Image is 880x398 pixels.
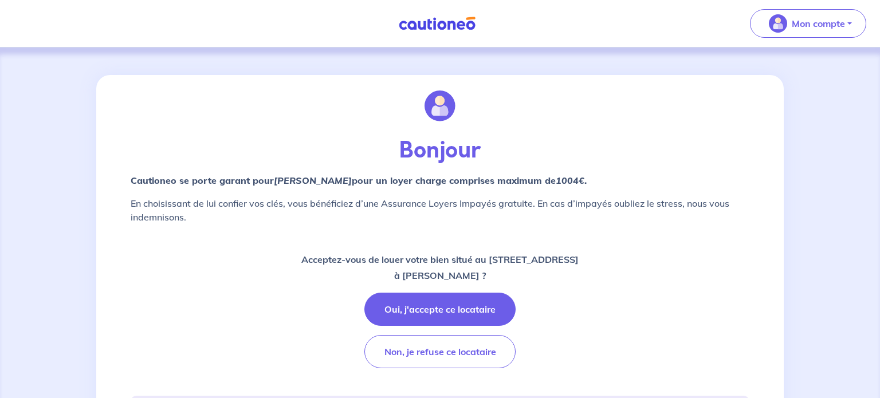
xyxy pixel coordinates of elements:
strong: Cautioneo se porte garant pour pour un loyer charge comprises maximum de . [131,175,587,186]
button: Non, je refuse ce locataire [364,335,516,368]
img: illu_account.svg [425,90,455,121]
p: Acceptez-vous de louer votre bien situé au [STREET_ADDRESS] à [PERSON_NAME] ? [301,251,579,283]
em: 1004€ [556,175,584,186]
em: [PERSON_NAME] [274,175,352,186]
button: Oui, j'accepte ce locataire [364,293,516,326]
img: illu_account_valid_menu.svg [769,14,787,33]
p: Bonjour [131,137,749,164]
button: illu_account_valid_menu.svgMon compte [750,9,866,38]
p: Mon compte [792,17,845,30]
p: En choisissant de lui confier vos clés, vous bénéficiez d’une Assurance Loyers Impayés gratuite. ... [131,196,749,224]
img: Cautioneo [394,17,480,31]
